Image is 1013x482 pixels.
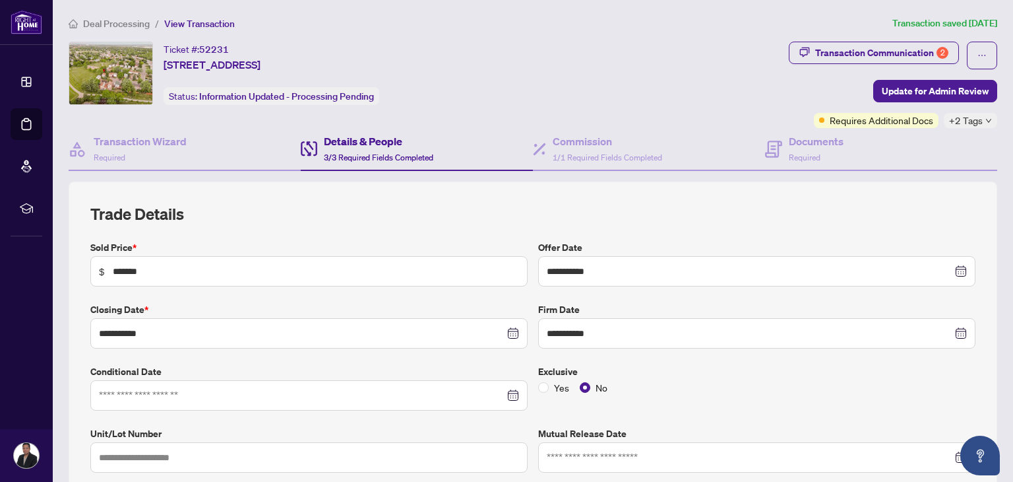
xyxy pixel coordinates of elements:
[960,436,1000,475] button: Open asap
[199,44,229,55] span: 52231
[538,364,975,379] label: Exclusive
[164,42,229,57] div: Ticket #:
[538,240,975,255] label: Offer Date
[553,153,662,162] span: 1/1 Required Fields Completed
[164,18,235,30] span: View Transaction
[549,380,574,395] span: Yes
[873,80,997,102] button: Update for Admin Review
[155,16,159,31] li: /
[90,240,528,255] label: Sold Price
[538,427,975,441] label: Mutual Release Date
[94,153,125,162] span: Required
[94,133,187,149] h4: Transaction Wizard
[90,427,528,441] label: Unit/Lot Number
[11,10,42,34] img: logo
[324,153,433,162] span: 3/3 Required Fields Completed
[789,42,959,64] button: Transaction Communication2
[69,42,152,104] img: IMG-W12376727_1.jpg
[324,133,433,149] h4: Details & People
[977,51,987,60] span: ellipsis
[90,364,528,379] label: Conditional Date
[830,113,933,127] span: Requires Additional Docs
[815,42,948,63] div: Transaction Communication
[892,16,997,31] article: Transaction saved [DATE]
[164,87,379,105] div: Status:
[164,57,261,73] span: [STREET_ADDRESS]
[99,264,105,279] span: $
[83,18,150,30] span: Deal Processing
[936,47,948,59] div: 2
[789,153,820,162] span: Required
[69,19,78,28] span: home
[985,118,992,124] span: down
[538,302,975,317] label: Firm Date
[199,90,374,102] span: Information Updated - Processing Pending
[882,81,989,102] span: Update for Admin Review
[789,133,844,149] h4: Documents
[949,113,983,128] span: +2 Tags
[14,443,39,468] img: Profile Icon
[90,203,975,224] h2: Trade Details
[553,133,662,149] h4: Commission
[590,380,613,395] span: No
[90,302,528,317] label: Closing Date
